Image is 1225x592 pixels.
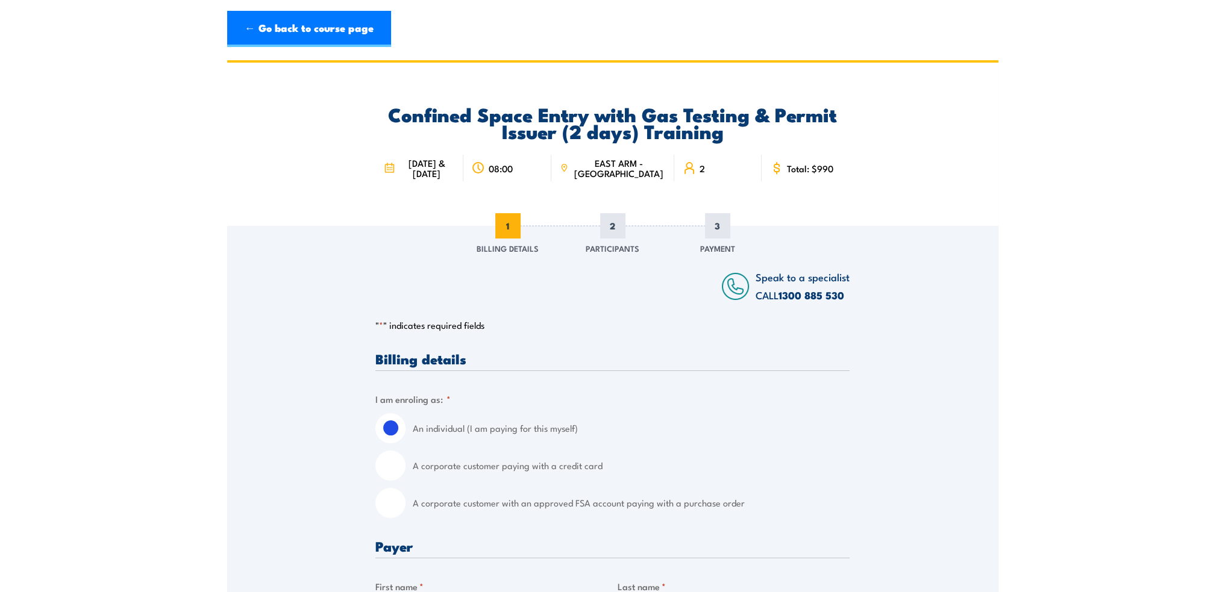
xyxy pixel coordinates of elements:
[787,163,833,173] span: Total: $990
[413,450,850,481] label: A corporate customer paying with a credit card
[756,269,850,302] span: Speak to a specialist CALL
[413,413,850,443] label: An individual (I am paying for this myself)
[413,488,850,518] label: A corporate customer with an approved FSA account paying with a purchase order
[375,105,850,139] h2: Confined Space Entry with Gas Testing & Permit Issuer (2 days) Training
[375,392,451,406] legend: I am enroling as:
[375,539,850,553] h3: Payer
[489,163,513,173] span: 08:00
[375,352,850,366] h3: Billing details
[398,158,454,178] span: [DATE] & [DATE]
[705,213,730,238] span: 3
[375,319,850,331] p: " " indicates required fields
[600,213,625,238] span: 2
[700,242,735,254] span: Payment
[586,242,639,254] span: Participants
[495,213,521,238] span: 1
[779,287,844,303] a: 1300 885 530
[227,11,391,47] a: ← Go back to course page
[477,242,539,254] span: Billing Details
[700,163,705,173] span: 2
[572,158,665,178] span: EAST ARM - [GEOGRAPHIC_DATA]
